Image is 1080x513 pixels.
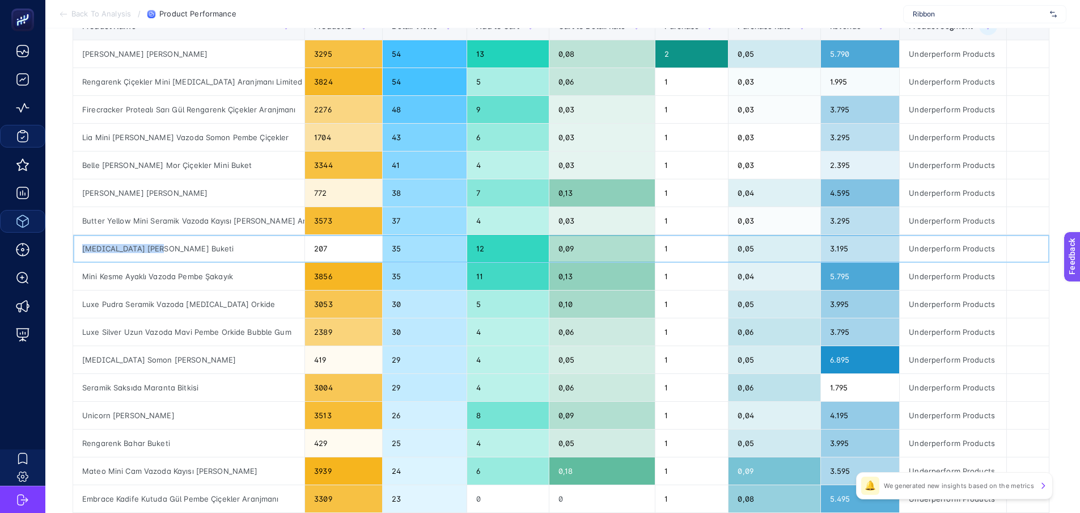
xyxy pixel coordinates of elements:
[73,96,304,123] div: Firecracker Protealı Sarı Gül Rengarenk Çiçekler Aranjmanı
[73,124,304,151] div: Lia Mini [PERSON_NAME] Vazoda Somon Pembe Çiçekler
[549,235,655,262] div: 0,09
[664,22,699,31] span: Purchase
[467,430,549,457] div: 4
[467,152,549,179] div: 4
[305,346,382,373] div: 419
[655,291,728,318] div: 1
[821,235,899,262] div: 3.195
[467,485,549,512] div: 0
[549,346,655,373] div: 0,05
[821,263,899,290] div: 5.795
[73,152,304,179] div: Belle [PERSON_NAME] Mor Çiçekler Mini Buket
[655,207,728,234] div: 1
[729,374,820,401] div: 0,06
[861,477,879,495] div: 🔔
[73,235,304,262] div: [MEDICAL_DATA] [PERSON_NAME] Buketi
[729,263,820,290] div: 0,04
[821,346,899,373] div: 6.895
[821,68,899,95] div: 1.995
[383,346,467,373] div: 29
[900,124,1006,151] div: Underperform Products
[655,430,728,457] div: 1
[73,485,304,512] div: Embrace Kadife Kutuda Gül Pembe Çiçekler Aranjmanı
[549,402,655,429] div: 0,09
[467,346,549,373] div: 4
[729,68,820,95] div: 0,03
[729,96,820,123] div: 0,03
[383,40,467,68] div: 54
[383,318,467,346] div: 30
[729,207,820,234] div: 0,03
[305,263,382,290] div: 3856
[305,124,382,151] div: 1704
[467,96,549,123] div: 9
[73,291,304,318] div: Luxe Pudra Seramik Vazoda [MEDICAL_DATA] Orkide
[305,179,382,207] div: 772
[383,291,467,318] div: 30
[821,152,899,179] div: 2.395
[392,22,438,31] span: Detail Views
[73,457,304,485] div: Mateo Mini Cam Vazoda Kayısı [PERSON_NAME]
[138,9,141,18] span: /
[467,318,549,346] div: 4
[305,457,382,485] div: 3939
[305,430,382,457] div: 429
[383,374,467,401] div: 29
[655,96,728,123] div: 1
[830,22,861,31] span: Revenue
[900,457,1006,485] div: Underperform Products
[73,179,304,207] div: [PERSON_NAME] [PERSON_NAME]
[467,457,549,485] div: 6
[305,207,382,234] div: 3573
[549,40,655,68] div: 0,08
[73,346,304,373] div: [MEDICAL_DATA] Somon [PERSON_NAME]
[305,152,382,179] div: 3344
[655,318,728,346] div: 1
[549,430,655,457] div: 0,05
[729,291,820,318] div: 0,05
[549,124,655,151] div: 0,03
[900,402,1006,429] div: Underperform Products
[383,179,467,207] div: 38
[305,291,382,318] div: 3053
[900,179,1006,207] div: Underperform Products
[467,235,549,262] div: 12
[821,96,899,123] div: 3.795
[467,40,549,68] div: 13
[549,96,655,123] div: 0,03
[729,152,820,179] div: 0,03
[305,235,382,262] div: 207
[467,263,549,290] div: 11
[467,291,549,318] div: 5
[73,430,304,457] div: Rengarenk Bahar Buketi
[305,402,382,429] div: 3513
[549,207,655,234] div: 0,03
[821,457,899,485] div: 3.595
[900,318,1006,346] div: Underperform Products
[900,152,1006,179] div: Underperform Products
[655,457,728,485] div: 1
[73,402,304,429] div: Unicorn [PERSON_NAME]
[821,374,899,401] div: 1.795
[549,457,655,485] div: 0,18
[1018,22,1039,31] div: +
[476,22,520,31] span: Add to Cart
[73,207,304,234] div: Butter Yellow Mini Seramik Vazoda Kayısı [PERSON_NAME] Aranjmanı
[549,318,655,346] div: 0,06
[467,402,549,429] div: 8
[821,430,899,457] div: 3.995
[729,430,820,457] div: 0,05
[383,235,467,262] div: 35
[729,40,820,68] div: 0,05
[549,291,655,318] div: 0,10
[655,40,728,68] div: 2
[467,207,549,234] div: 4
[558,22,626,31] span: Cart to Detail Rate
[821,40,899,68] div: 5.790
[73,374,304,401] div: Seramik Saksıda Maranta Bitkisi
[71,10,131,19] span: Back To Analysis
[305,40,382,68] div: 3295
[467,124,549,151] div: 6
[383,152,467,179] div: 41
[884,481,1034,490] p: We generated new insights based on the metrics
